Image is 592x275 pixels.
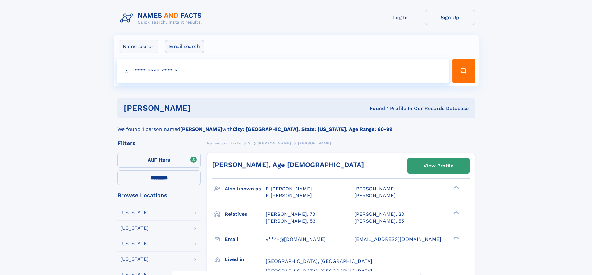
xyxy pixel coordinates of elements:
[124,104,280,112] h1: [PERSON_NAME]
[225,184,266,194] h3: Also known as
[408,158,469,173] a: View Profile
[424,159,453,173] div: View Profile
[207,139,241,147] a: Names and Facts
[266,211,315,218] a: [PERSON_NAME], 73
[452,236,459,240] div: ❯
[266,258,372,264] span: [GEOGRAPHIC_DATA], [GEOGRAPHIC_DATA]
[148,157,154,163] span: All
[354,193,396,198] span: [PERSON_NAME]
[266,186,312,192] span: R [PERSON_NAME]
[117,10,207,27] img: Logo Names and Facts
[117,140,201,146] div: Filters
[120,210,149,215] div: [US_STATE]
[258,139,291,147] a: [PERSON_NAME]
[117,153,201,168] label: Filters
[165,40,204,53] label: Email search
[452,211,459,215] div: ❯
[354,236,441,242] span: [EMAIL_ADDRESS][DOMAIN_NAME]
[298,141,331,145] span: [PERSON_NAME]
[233,126,392,132] b: City: [GEOGRAPHIC_DATA], State: [US_STATE], Age Range: 60-99
[248,139,251,147] a: S
[258,141,291,145] span: [PERSON_NAME]
[452,59,475,83] button: Search Button
[117,118,475,133] div: We found 1 person named with .
[280,105,469,112] div: Found 1 Profile In Our Records Database
[120,241,149,246] div: [US_STATE]
[117,59,450,83] input: search input
[212,161,364,169] a: [PERSON_NAME], Age [DEMOGRAPHIC_DATA]
[266,193,312,198] span: R [PERSON_NAME]
[354,218,404,224] a: [PERSON_NAME], 55
[452,185,459,189] div: ❯
[375,10,425,25] a: Log In
[225,234,266,245] h3: Email
[120,226,149,231] div: [US_STATE]
[180,126,222,132] b: [PERSON_NAME]
[266,268,372,274] span: [GEOGRAPHIC_DATA], [GEOGRAPHIC_DATA]
[119,40,158,53] label: Name search
[354,186,396,192] span: [PERSON_NAME]
[248,141,251,145] span: S
[354,211,404,218] a: [PERSON_NAME], 20
[120,257,149,262] div: [US_STATE]
[266,218,315,224] a: [PERSON_NAME], 53
[117,193,201,198] div: Browse Locations
[225,209,266,220] h3: Relatives
[225,254,266,265] h3: Lived in
[425,10,475,25] a: Sign Up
